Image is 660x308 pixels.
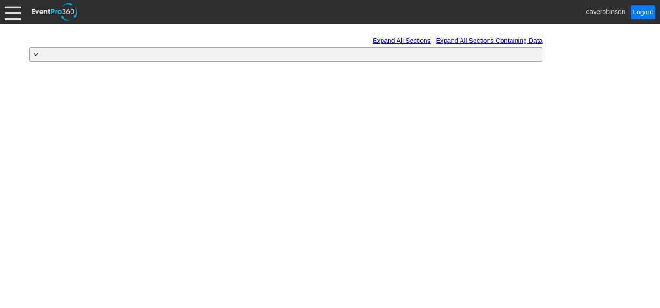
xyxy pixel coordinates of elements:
a: Logout [631,5,655,19]
div: Menu: Click or 'Crtl+M' to toggle menu open/close [5,4,21,20]
a: Expand All Sections Containing Data [436,37,542,44]
img: EventPro360 [30,1,79,22]
a: Expand All Sections [373,37,431,44]
span: daverobinson [586,7,625,15]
